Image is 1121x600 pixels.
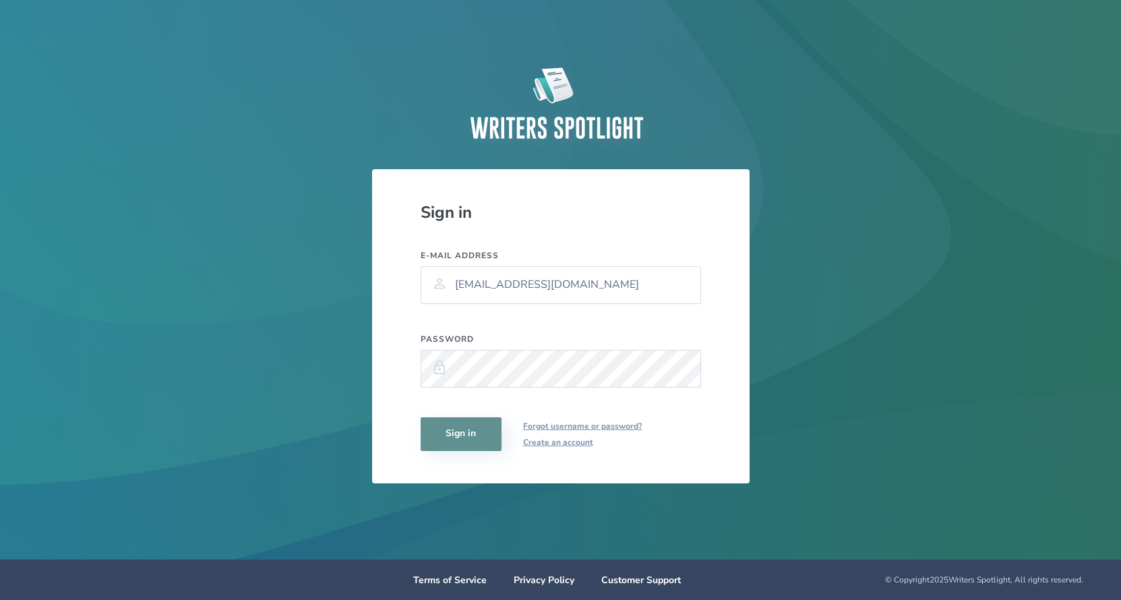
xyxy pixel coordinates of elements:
[726,574,1083,585] div: © Copyright 2025 Writers Spotlight, All rights reserved.
[421,266,701,304] input: example@domain.com
[421,250,701,261] label: E-mail address
[514,574,574,587] a: Privacy Policy
[413,574,487,587] a: Terms of Service
[523,434,642,450] a: Create an account
[601,574,681,587] a: Customer Support
[421,417,502,451] button: Sign in
[523,418,642,434] a: Forgot username or password?
[421,202,701,223] div: Sign in
[421,334,701,344] label: Password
